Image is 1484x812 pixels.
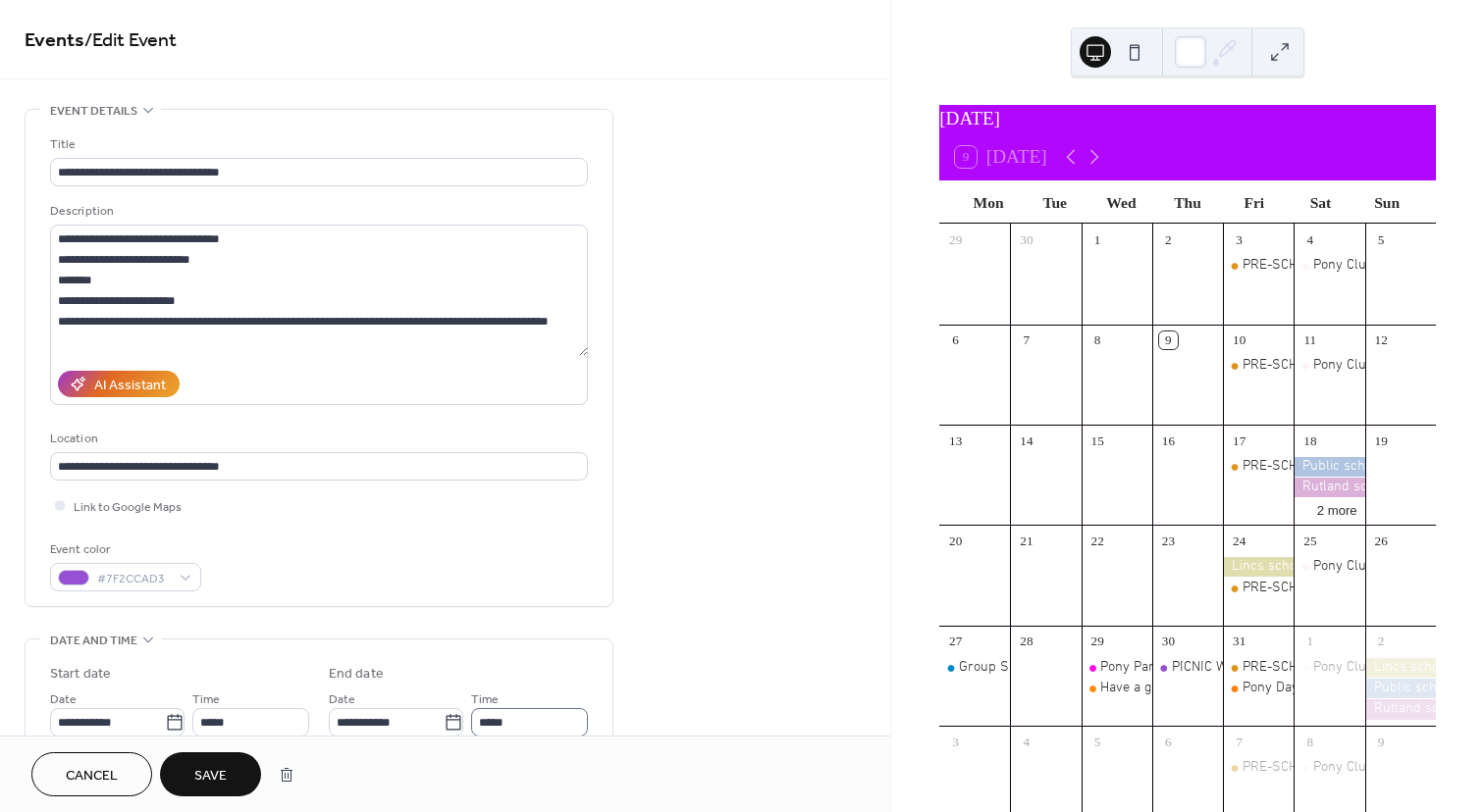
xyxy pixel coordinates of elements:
[1088,733,1106,750] div: 5
[939,105,1436,133] div: [DATE]
[1100,679,1229,698] div: Have a go polocrosse
[1309,499,1365,519] button: 2 more
[50,134,584,155] div: Title
[94,376,166,396] div: AI Assistant
[97,569,170,589] span: #7F2CCAD3
[1294,256,1364,276] div: Pony Club D/D+ Test Ride Traininng
[1294,356,1364,376] div: Pony Club D/D+ Test Ride Traininng
[955,181,1022,224] div: Mon
[1018,230,1035,248] div: 30
[1022,181,1088,224] div: Tue
[1154,181,1221,224] div: Thu
[31,752,152,796] button: Cancel
[946,633,964,650] div: 27
[50,689,77,710] span: Date
[25,22,84,60] a: Events
[192,689,220,710] span: Time
[1372,230,1390,248] div: 5
[1372,431,1390,449] div: 19
[1230,331,1247,349] div: 10
[1223,256,1294,276] div: PRE-SCHOOL CHILD/PARENT/GRANDPARENT PAMPER THE PONY TIME
[1223,457,1294,477] div: PRE-SCHOOL CHILD/PARENT/GRANDPARENT PAMPER THE PONY TIME
[1088,431,1106,449] div: 15
[1372,533,1390,550] div: 26
[1243,679,1434,698] div: Pony Day with [PERSON_NAME]
[1372,733,1390,750] div: 9
[939,658,1010,678] div: Group Splash and Back Hacks
[1365,679,1436,698] div: Public school holiday last day
[84,22,177,60] span: / Edit Event
[1088,181,1155,224] div: Wed
[1018,431,1035,449] div: 14
[946,331,964,349] div: 6
[1365,699,1436,719] div: Rutland school holidays last day
[1294,457,1364,477] div: Public school holiday first day
[50,631,137,651] span: Date and time
[1301,431,1319,449] div: 18
[66,766,118,787] span: Cancel
[50,101,137,122] span: Event details
[1230,733,1247,750] div: 7
[946,733,964,750] div: 3
[1223,758,1294,778] div: PRE-SCHOOL CHILD/PARENT/GRANDPARENT PAMPER THE PONY TIME
[946,533,964,550] div: 20
[1301,733,1319,750] div: 8
[1294,557,1364,577] div: Pony Club D/D+ Test Ride Traininng
[1082,679,1152,698] div: Have a go polocrosse
[1223,579,1294,598] div: PRE-SCHOOL CHILD/PARENT/GRANDPARENT PAMPER THE PONY TIME
[1159,733,1177,750] div: 6
[1088,230,1106,248] div: 1
[1372,633,1390,650] div: 2
[1018,633,1035,650] div: 28
[1088,533,1106,550] div: 22
[1301,230,1319,248] div: 4
[1223,658,1294,678] div: PRE-SCHOOL CHILD/PARENT/GRANDPARENT PAMPER THE PONY TIME
[1223,356,1294,376] div: PRE-SCHOOL CHILD/PARENT/GRANDPARENT PAMPER THE PONY TIME
[1294,478,1364,497] div: Rutland school holidays first day
[1159,431,1177,449] div: 16
[1018,733,1035,750] div: 4
[1159,533,1177,550] div: 23
[1082,658,1152,678] div: Pony Pamper Party and Show 2hr
[1221,181,1288,224] div: Fri
[50,429,584,449] div: Location
[58,371,180,397] button: AI Assistant
[1172,658,1462,678] div: PICNIC WITH THE PONIES with [PERSON_NAME]
[50,664,111,685] div: Start date
[50,539,197,560] div: Event color
[1294,758,1364,778] div: Pony Club D/D+ Test Ride Traininng
[1018,331,1035,349] div: 7
[1100,658,1306,678] div: Pony Pamper Party and Show 2hr
[471,689,499,710] span: Time
[1152,658,1223,678] div: PICNIC WITH THE PONIES with Sarah
[1230,230,1247,248] div: 3
[1018,533,1035,550] div: 21
[946,230,964,248] div: 29
[1088,633,1106,650] div: 29
[1159,331,1177,349] div: 9
[1288,181,1354,224] div: Sat
[1301,633,1319,650] div: 1
[194,766,227,787] span: Save
[1230,633,1247,650] div: 31
[946,431,964,449] div: 13
[1159,230,1177,248] div: 2
[1353,181,1420,224] div: Sun
[1230,431,1247,449] div: 17
[329,664,384,685] div: End date
[1301,331,1319,349] div: 11
[1294,658,1364,678] div: Pony Club D/D+ Test Ride Traininng
[1301,533,1319,550] div: 25
[50,201,584,222] div: Description
[329,689,355,710] span: Date
[1223,679,1294,698] div: Pony Day with Holly
[1365,658,1436,678] div: Lincs school holidays last day
[74,497,182,518] span: Link to Google Maps
[959,658,1142,678] div: Group Splash and Back Hacks
[1223,557,1294,577] div: Lincs school holidays first day
[1230,533,1247,550] div: 24
[1159,633,1177,650] div: 30
[1372,331,1390,349] div: 12
[160,752,261,796] button: Save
